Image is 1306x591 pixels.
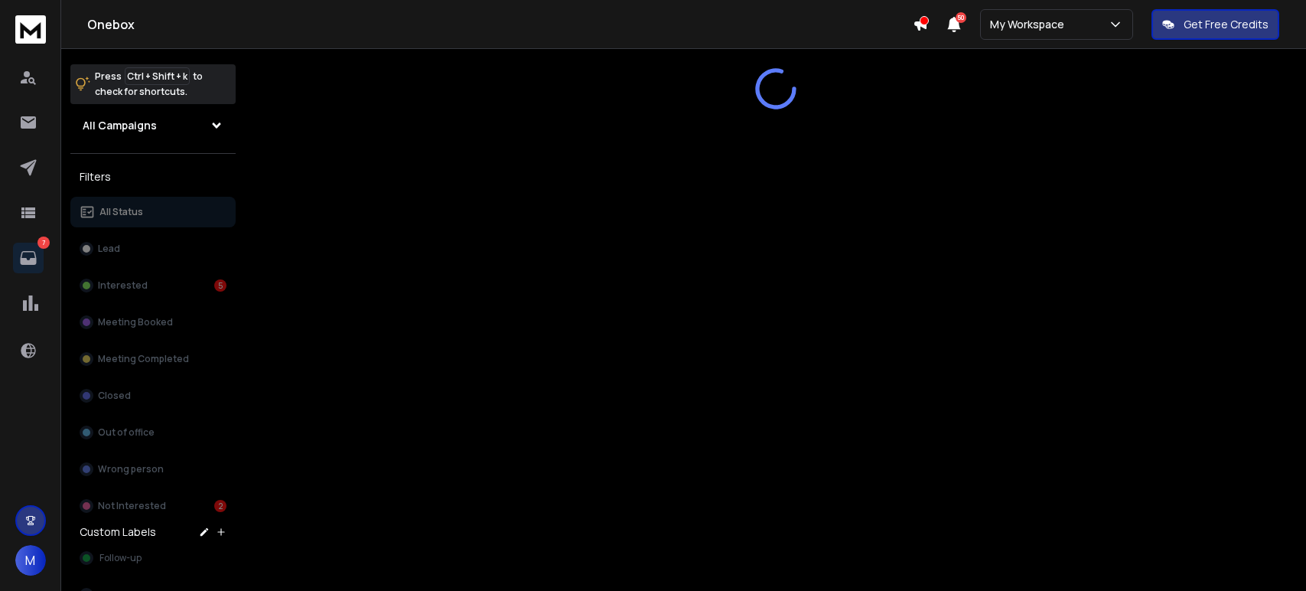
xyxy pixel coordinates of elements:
button: All Campaigns [70,110,236,141]
p: 7 [37,237,50,249]
a: 7 [13,243,44,273]
h1: Onebox [87,15,913,34]
p: Press to check for shortcuts. [95,69,203,100]
p: Get Free Credits [1184,17,1269,32]
h3: Custom Labels [80,524,156,540]
img: logo [15,15,46,44]
span: Ctrl + Shift + k [125,67,190,85]
span: 50 [956,12,966,23]
p: My Workspace [990,17,1070,32]
button: M [15,545,46,576]
h3: Filters [70,166,236,188]
button: Get Free Credits [1151,9,1279,40]
h1: All Campaigns [83,118,157,133]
